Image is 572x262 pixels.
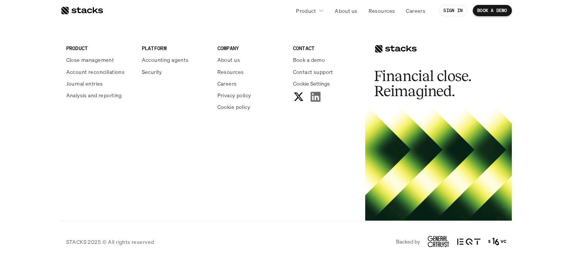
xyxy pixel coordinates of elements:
a: Analysis and reporting [66,91,133,99]
p: Security [142,67,162,75]
a: About us [217,56,284,64]
p: Close management [66,56,114,64]
p: About us [335,7,357,15]
p: Account reconciliations [66,67,125,75]
p: Accounting agents [142,56,189,64]
a: Privacy policy [217,91,284,99]
h2: Financial close. Reimagined. [374,68,487,98]
a: Accounting agents [142,56,208,64]
p: Book a demo [293,56,325,64]
p: BOOK A DEMO [477,8,507,13]
p: SIGN IN [443,8,463,13]
p: Resources [217,67,244,75]
p: Careers [406,7,425,15]
a: Book a demo [293,56,360,64]
a: SIGN IN [439,5,467,16]
p: Cookie policy [217,103,250,110]
p: CONTACT [293,44,360,52]
p: Resources [368,7,395,15]
a: Careers [401,4,430,17]
p: Privacy policy [217,91,251,99]
p: STACKS 2025 © All rights reserved [66,237,154,245]
p: Product [296,7,316,15]
a: Security [142,67,208,75]
p: Analysis and reporting [66,91,122,99]
a: About us [330,4,362,17]
a: Contact support [293,67,360,75]
a: Close management [66,56,133,64]
p: Journal entries [66,79,103,87]
a: Resources [217,67,284,75]
p: PLATFORM [142,44,208,52]
p: COMPANY [217,44,284,52]
p: PRODUCT [66,44,133,52]
a: Resources [364,4,399,17]
p: Contact support [293,67,333,75]
p: Backed by [396,238,420,245]
a: BOOK A DEMO [473,5,512,16]
p: About us [217,56,240,64]
span: Cookie Settings [293,79,330,87]
button: Cookie Trigger [293,79,330,87]
p: Careers [217,79,237,87]
a: Careers [217,79,284,87]
a: Account reconciliations [66,67,133,75]
a: Cookie policy [217,103,284,110]
a: Journal entries [66,79,133,87]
